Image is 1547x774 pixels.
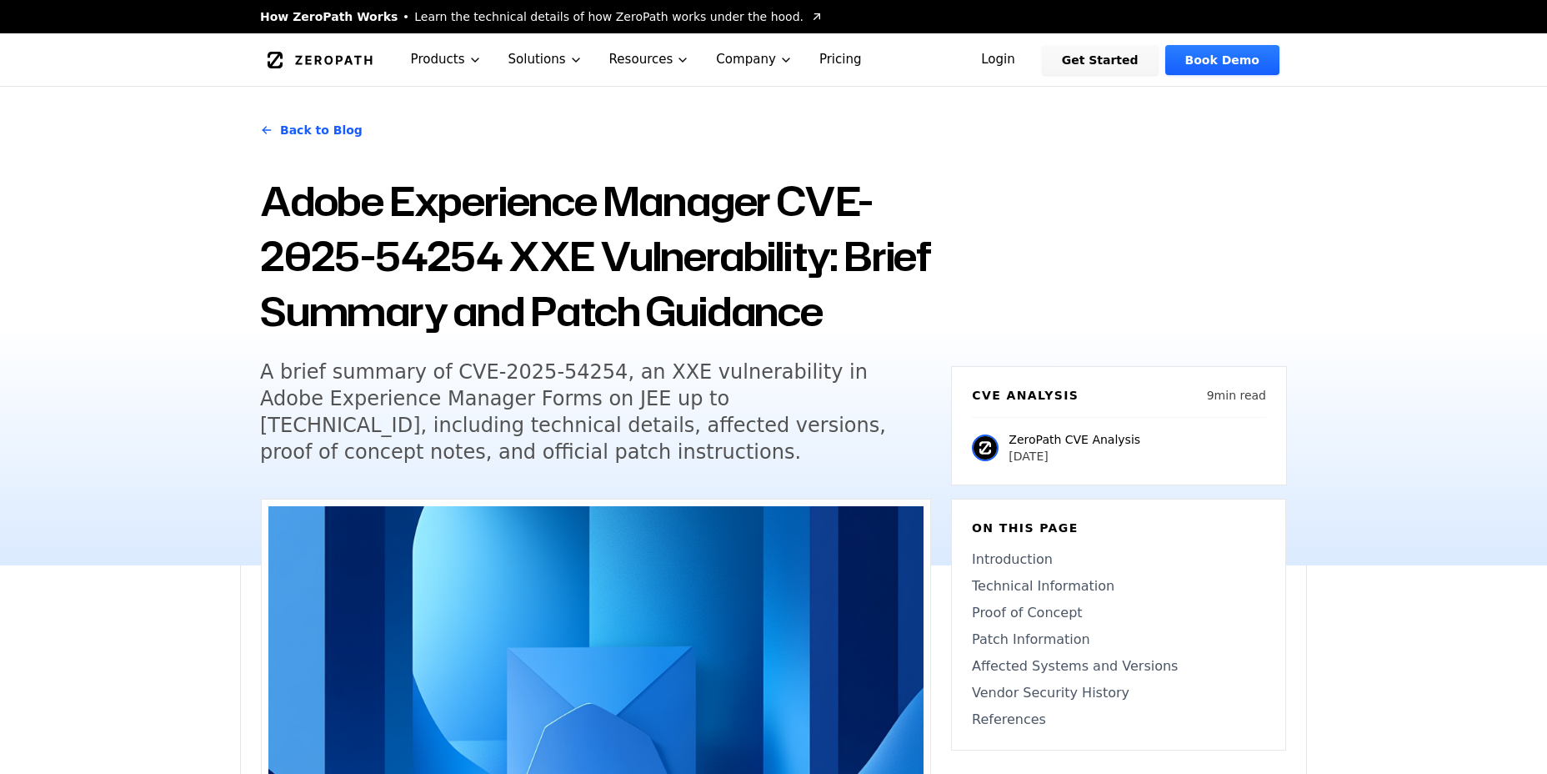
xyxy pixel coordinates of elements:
img: ZeroPath CVE Analysis [972,435,999,461]
p: ZeroPath CVE Analysis [1009,431,1140,448]
a: How ZeroPath WorksLearn the technical details of how ZeroPath works under the hood. [260,8,824,25]
a: Introduction [972,550,1265,570]
a: Book Demo [1165,45,1279,75]
p: [DATE] [1009,448,1140,465]
button: Solutions [495,33,596,86]
button: Products [398,33,495,86]
a: References [972,710,1265,730]
a: Vendor Security History [972,683,1265,703]
a: Back to Blog [260,107,363,153]
a: Pricing [806,33,875,86]
a: Get Started [1042,45,1159,75]
h6: CVE Analysis [972,387,1079,404]
h1: Adobe Experience Manager CVE-2025-54254 XXE Vulnerability: Brief Summary and Patch Guidance [260,173,931,339]
a: Patch Information [972,630,1265,650]
button: Company [703,33,806,86]
a: Affected Systems and Versions [972,656,1265,676]
nav: Global [240,33,1307,86]
a: Technical Information [972,576,1265,596]
button: Resources [596,33,703,86]
p: 9 min read [1207,387,1266,404]
span: How ZeroPath Works [260,8,398,25]
h5: A brief summary of CVE-2025-54254, an XXE vulnerability in Adobe Experience Manager Forms on JEE ... [260,359,900,465]
h6: On this page [972,520,1265,536]
a: Login [961,45,1035,75]
a: Proof of Concept [972,603,1265,623]
span: Learn the technical details of how ZeroPath works under the hood. [414,8,804,25]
